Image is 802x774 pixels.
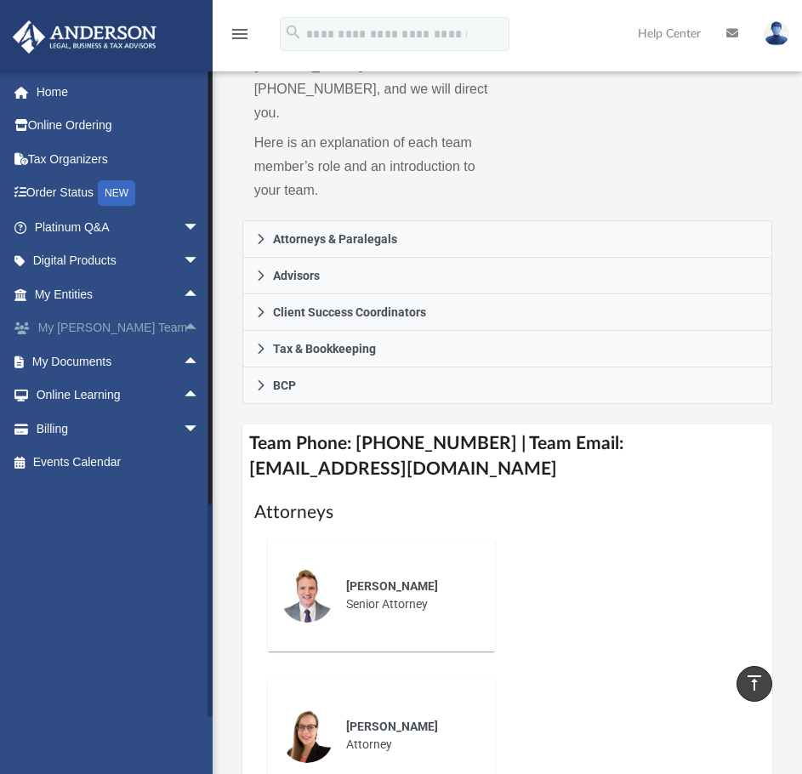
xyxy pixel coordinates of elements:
span: arrow_drop_down [183,412,217,447]
a: Client Success Coordinators [242,294,773,331]
a: Digital Productsarrow_drop_down [12,244,225,278]
a: menu [230,32,250,44]
img: User Pic [764,21,789,46]
a: My Documentsarrow_drop_up [12,344,217,378]
a: Attorneys & Paralegals [242,220,773,258]
i: vertical_align_top [744,673,765,693]
span: [PERSON_NAME] [346,720,438,733]
img: Anderson Advisors Platinum Portal [8,20,162,54]
a: Online Ordering [12,109,225,143]
a: My Entitiesarrow_drop_up [12,277,225,311]
div: Attorney [334,706,483,765]
img: thumbnail [280,568,334,623]
a: Billingarrow_drop_down [12,412,225,446]
a: Online Learningarrow_drop_up [12,378,217,413]
a: Events Calendar [12,446,225,480]
span: arrow_drop_up [183,277,217,312]
span: Client Success Coordinators [273,306,426,318]
div: Senior Attorney [334,566,483,625]
a: vertical_align_top [737,666,772,702]
i: search [284,23,303,42]
span: arrow_drop_up [183,378,217,413]
a: Order StatusNEW [12,176,225,211]
a: Advisors [242,258,773,294]
h4: Team Phone: [PHONE_NUMBER] | Team Email: [EMAIL_ADDRESS][DOMAIN_NAME] [242,424,773,488]
a: Platinum Q&Aarrow_drop_down [12,210,225,244]
p: Here is an explanation of each team member’s role and an introduction to your team. [254,131,496,202]
span: arrow_drop_up [183,311,217,346]
a: Tax & Bookkeeping [242,331,773,367]
a: BCP [242,367,773,404]
h1: Attorneys [254,500,761,525]
span: BCP [273,379,296,391]
span: arrow_drop_down [183,244,217,279]
a: My [PERSON_NAME] Teamarrow_drop_up [12,311,225,345]
span: Advisors [273,270,320,282]
span: arrow_drop_up [183,344,217,379]
div: NEW [98,180,135,206]
span: [PERSON_NAME] [346,579,438,593]
img: thumbnail [280,709,334,763]
i: menu [230,24,250,44]
span: arrow_drop_down [183,210,217,245]
span: Tax & Bookkeeping [273,343,376,355]
a: Tax Organizers [12,142,225,176]
span: Attorneys & Paralegals [273,233,397,245]
a: Home [12,75,225,109]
